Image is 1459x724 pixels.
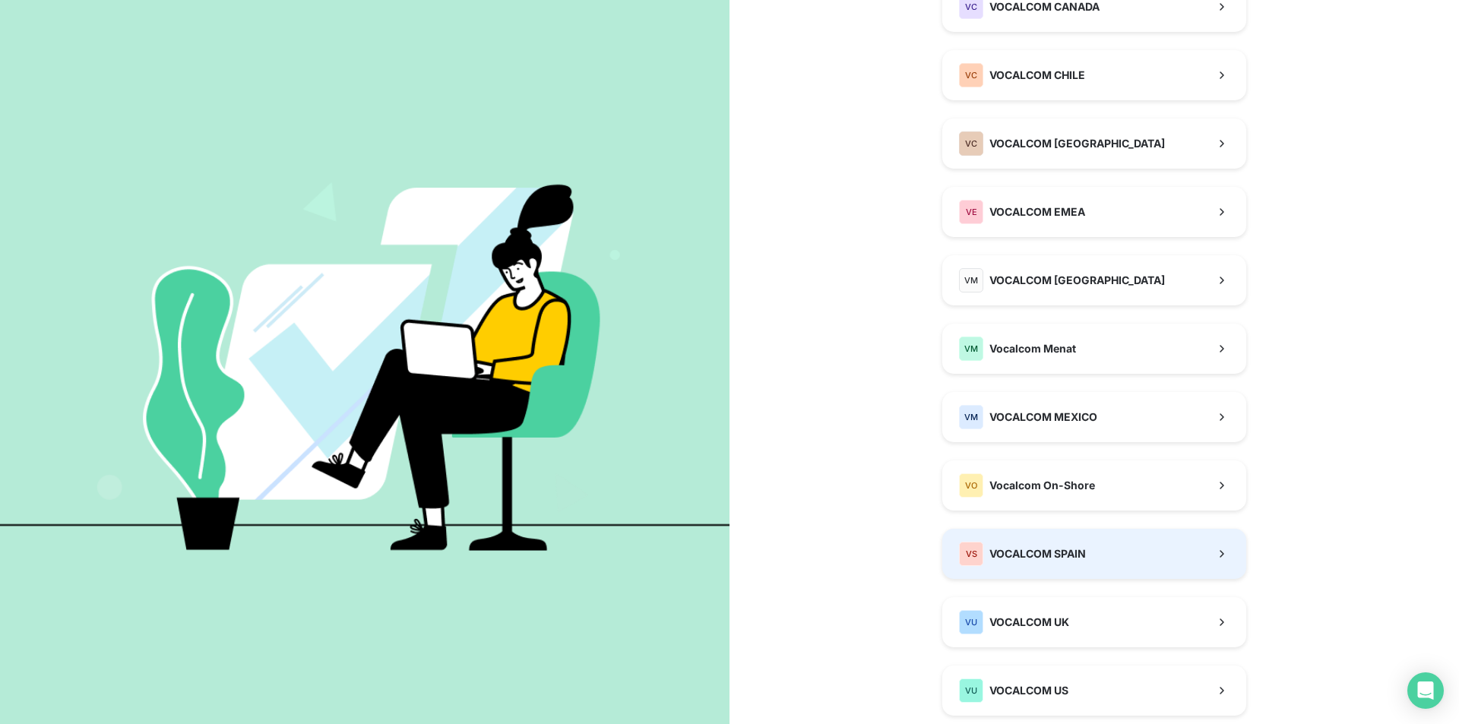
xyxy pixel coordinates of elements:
div: VE [959,200,983,224]
span: Vocalcom Menat [989,341,1076,356]
button: VSVOCALCOM SPAIN [942,529,1246,579]
span: VOCALCOM [GEOGRAPHIC_DATA] [989,273,1165,288]
span: Vocalcom On-Shore [989,478,1095,493]
span: VOCALCOM MEXICO [989,409,1097,425]
div: VC [959,131,983,156]
span: VOCALCOM EMEA [989,204,1085,220]
span: VOCALCOM SPAIN [989,546,1086,561]
button: VEVOCALCOM EMEA [942,187,1246,237]
button: VUVOCALCOM UK [942,597,1246,647]
span: VOCALCOM CHILE [989,68,1085,83]
div: VM [959,337,983,361]
div: VC [959,63,983,87]
span: VOCALCOM US [989,683,1068,698]
div: VM [959,268,983,292]
button: VMVOCALCOM [GEOGRAPHIC_DATA] [942,255,1246,305]
button: VOVocalcom On-Shore [942,460,1246,511]
button: VCVOCALCOM [GEOGRAPHIC_DATA] [942,119,1246,169]
span: VOCALCOM [GEOGRAPHIC_DATA] [989,136,1165,151]
button: VMVocalcom Menat [942,324,1246,374]
div: VO [959,473,983,498]
span: VOCALCOM UK [989,615,1069,630]
div: VU [959,610,983,634]
button: VMVOCALCOM MEXICO [942,392,1246,442]
button: VCVOCALCOM CHILE [942,50,1246,100]
div: Open Intercom Messenger [1407,672,1444,709]
div: VU [959,678,983,703]
button: VUVOCALCOM US [942,666,1246,716]
div: VS [959,542,983,566]
div: VM [959,405,983,429]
